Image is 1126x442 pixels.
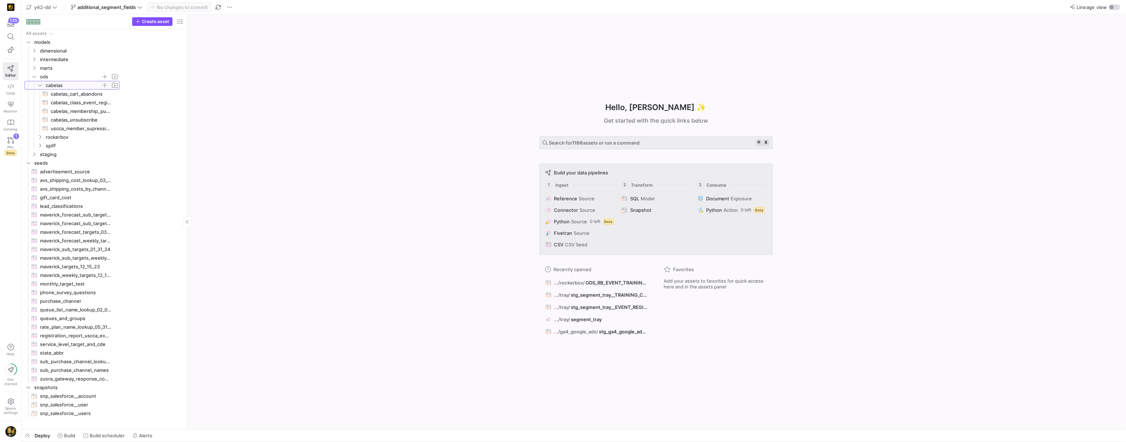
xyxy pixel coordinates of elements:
span: Search for assets or run a command [549,140,640,146]
a: Monitor [3,98,18,116]
button: ReferenceSource [544,194,616,203]
button: Build [54,429,78,442]
span: y42-dd [34,4,51,10]
span: 0 left [741,208,751,213]
a: https://storage.googleapis.com/y42-prod-data-exchange/images/uAsz27BndGEK0hZWDFeOjoxA7jCwgK9jE472... [3,1,18,13]
span: CSV [554,242,564,247]
span: Alerts [139,433,152,438]
span: Model [641,196,655,201]
button: FivetranSource [544,229,616,237]
strong: 1198 [573,140,583,146]
span: Document [706,196,729,201]
span: additional_segment_fields [77,4,136,10]
span: Action [723,207,738,213]
button: .../ga4_google_ads/stg_ga4_google_ads_campaign [544,327,650,336]
span: Space settings [4,406,18,415]
span: .../tray/ [554,304,570,310]
a: Code [3,80,18,98]
img: https://storage.googleapis.com/y42-prod-data-exchange/images/TkyYhdVHAhZk5dk8nd6xEeaFROCiqfTYinc7... [5,426,17,437]
a: Editor [3,62,18,80]
button: .../rockerbox/ODS_RB_EVENT_TRAINING_REGISTRANT [544,278,650,287]
span: .../tray/ [554,292,570,298]
span: Fivetran [554,230,573,236]
button: PythonSource0 leftBeta [544,217,616,226]
span: .../tray/ [554,316,570,322]
button: .../tray/stg_segment_tray__TRAINING_CLASS_REGISTRANT [544,290,650,300]
span: Source [571,219,587,224]
button: y42-dd [24,3,59,12]
span: Build [64,433,75,438]
button: Alerts [129,429,156,442]
button: ConnectorSource [544,206,616,214]
a: Catalog [3,116,18,134]
span: Python [554,219,570,224]
span: Beta [5,150,17,156]
span: Build scheduler [90,433,125,438]
a: PRsBeta1 [3,134,18,159]
a: Spacesettings [3,395,18,418]
button: Getstarted [3,361,18,389]
span: Source [580,207,596,213]
button: Help [3,341,18,359]
button: Search for1198assets or run a command⌘k [539,136,773,149]
button: CSVCSV Seed [544,240,616,249]
img: https://storage.googleapis.com/y42-prod-data-exchange/images/uAsz27BndGEK0hZWDFeOjoxA7jCwgK9jE472... [7,4,14,11]
kbd: k [763,140,770,146]
button: 135 [3,17,18,30]
span: CSV Seed [565,242,588,247]
span: Code [6,91,15,95]
span: Beta [604,219,614,224]
span: Catalog [4,127,18,131]
span: Exposure [731,196,752,201]
span: 0 left [590,219,601,224]
span: Reference [554,196,578,201]
span: PRs [8,145,14,149]
span: Deploy [35,433,50,438]
span: Connector [554,207,578,213]
kbd: ⌘ [756,140,762,146]
span: stg_ga4_google_ads_campaign [599,329,648,334]
span: SQL [630,196,639,201]
span: .../ga4_google_ads/ [554,329,598,334]
span: .../rockerbox/ [554,280,585,286]
span: segment_tray [571,316,602,322]
span: Python [706,207,722,213]
span: Editor [5,73,16,77]
button: Build scheduler [80,429,128,442]
span: Get started [4,377,17,386]
button: https://storage.googleapis.com/y42-prod-data-exchange/images/TkyYhdVHAhZk5dk8nd6xEeaFROCiqfTYinc7... [3,424,18,439]
div: 1 [13,133,19,139]
button: .../tray/segment_tray [544,315,650,324]
span: Source [574,230,590,236]
button: PythonAction0 leftBeta [696,206,768,214]
span: Monitor [4,109,18,113]
span: stg_segment_tray__TRAINING_CLASS_REGISTRANT [571,292,648,298]
button: DocumentExposure [696,194,768,203]
button: additional_segment_fields [69,3,144,12]
span: Snapshot [630,207,651,213]
span: Lineage view [1077,4,1107,10]
span: Help [6,352,15,356]
div: 135 [8,18,19,23]
span: Beta [754,207,764,213]
button: .../tray/stg_segment_tray__EVENT_REGISTERED [544,302,650,312]
span: ODS_RB_EVENT_TRAINING_REGISTRANT [586,280,648,286]
span: Source [579,196,595,201]
span: stg_segment_tray__EVENT_REGISTERED [571,304,648,310]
